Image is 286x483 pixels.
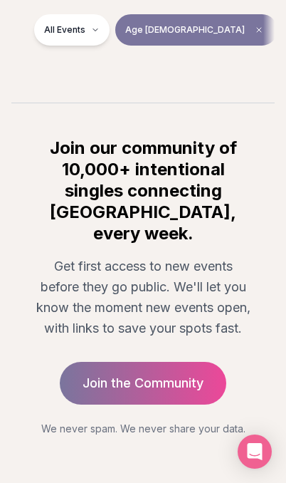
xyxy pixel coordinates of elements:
div: Open Intercom Messenger [238,435,272,469]
p: Get first access to new events before they go public. We'll let you know the moment new events op... [34,256,252,339]
button: Age [DEMOGRAPHIC_DATA]Clear age [115,14,277,46]
span: Clear age [250,21,268,38]
span: Age [DEMOGRAPHIC_DATA] [125,24,245,36]
span: All Events [44,24,85,36]
button: All Events [34,14,110,46]
p: We never spam. We never share your data. [34,422,252,436]
a: Join the Community [60,362,226,405]
h2: Join our community of 10,000+ intentional singles connecting [GEOGRAPHIC_DATA], every week. [34,137,252,244]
